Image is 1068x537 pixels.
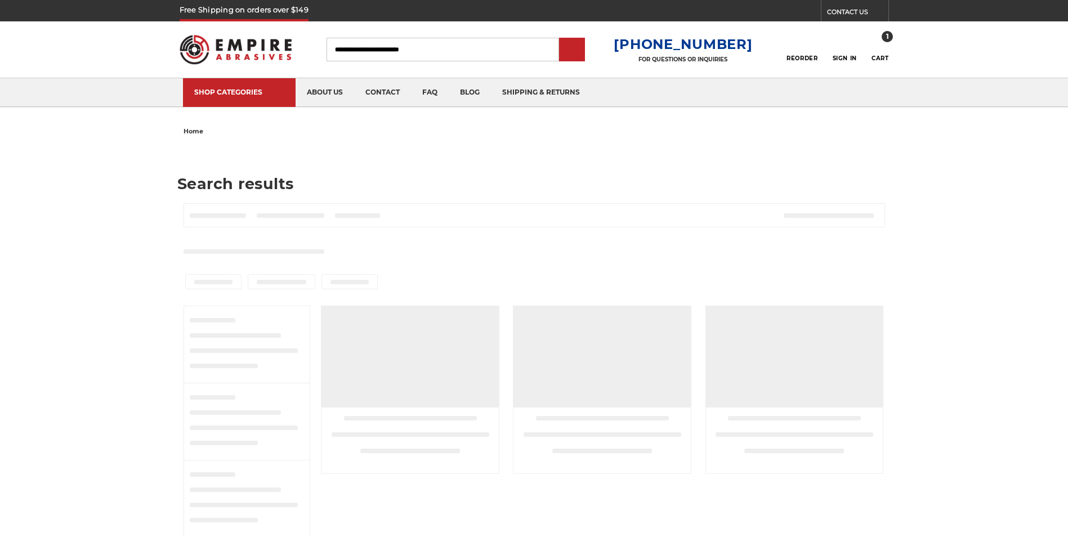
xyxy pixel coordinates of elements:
a: CONTACT US [827,6,888,21]
a: blog [449,78,491,107]
span: Reorder [787,55,817,62]
p: FOR QUESTIONS OR INQUIRIES [614,56,752,63]
img: Empire Abrasives [180,28,292,71]
h1: Search results [177,176,891,191]
a: contact [354,78,411,107]
div: SHOP CATEGORIES [194,88,284,96]
a: 1 Cart [872,37,888,62]
a: shipping & returns [491,78,591,107]
a: about us [296,78,354,107]
span: 1 [882,31,893,42]
input: Submit [561,39,583,61]
span: Cart [872,55,888,62]
a: Reorder [787,37,817,61]
span: home [184,127,203,135]
span: Sign In [833,55,857,62]
a: [PHONE_NUMBER] [614,36,752,52]
a: faq [411,78,449,107]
